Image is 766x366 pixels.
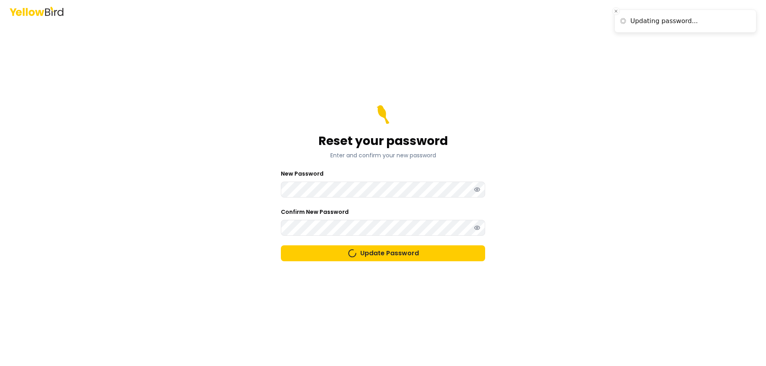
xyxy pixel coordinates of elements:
h1: Reset your password [318,134,448,148]
button: Close toast [612,7,620,15]
p: Enter and confirm your new password [318,151,448,159]
div: Updating password... [630,16,698,26]
label: New Password [281,170,324,178]
label: Confirm New Password [281,208,349,216]
button: Update Password [281,245,485,261]
button: Show password [469,220,485,236]
button: Show password [469,182,485,198]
